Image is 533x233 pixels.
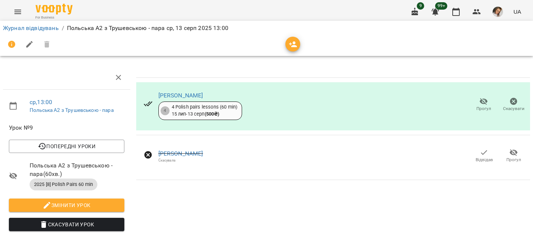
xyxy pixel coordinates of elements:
[36,15,73,20] span: For Business
[9,218,124,231] button: Скасувати Урок
[9,140,124,153] button: Попередні уроки
[158,92,203,99] a: [PERSON_NAME]
[510,5,524,19] button: UA
[3,24,530,33] nav: breadcrumb
[9,123,124,132] span: Урок №9
[3,24,59,31] a: Журнал відвідувань
[476,157,493,163] span: Відвідав
[513,8,521,16] span: UA
[30,107,114,113] a: Польська А2 з Трушевською - пара
[161,106,170,115] div: 4
[158,158,203,163] div: Скасувала
[493,7,503,17] img: ca64c4ce98033927e4211a22b84d869f.JPG
[36,4,73,14] img: Voopty Logo
[15,220,118,229] span: Скасувати Урок
[172,104,238,117] div: 4 Polish pairs lessons (60 min) 15 лип - 13 серп
[435,2,447,10] span: 99+
[503,106,524,112] span: Скасувати
[67,24,228,33] p: Польська А2 з Трушевською - пара ср, 13 серп 2025 13:00
[469,146,499,166] button: Відвідав
[15,142,118,151] span: Попередні уроки
[499,94,529,115] button: Скасувати
[62,24,64,33] li: /
[158,150,203,157] a: [PERSON_NAME]
[499,146,529,166] button: Прогул
[9,3,27,21] button: Menu
[30,99,52,106] a: ср , 13:00
[30,161,124,179] span: Польська А2 з Трушевською - пара ( 60 хв. )
[30,181,97,188] span: 2025 [8] Polish Pairs 60 min
[205,111,219,117] b: ( 500 ₴ )
[506,157,521,163] span: Прогул
[476,106,491,112] span: Прогул
[15,201,118,210] span: Змінити урок
[417,2,424,10] span: 9
[469,94,499,115] button: Прогул
[9,199,124,212] button: Змінити урок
